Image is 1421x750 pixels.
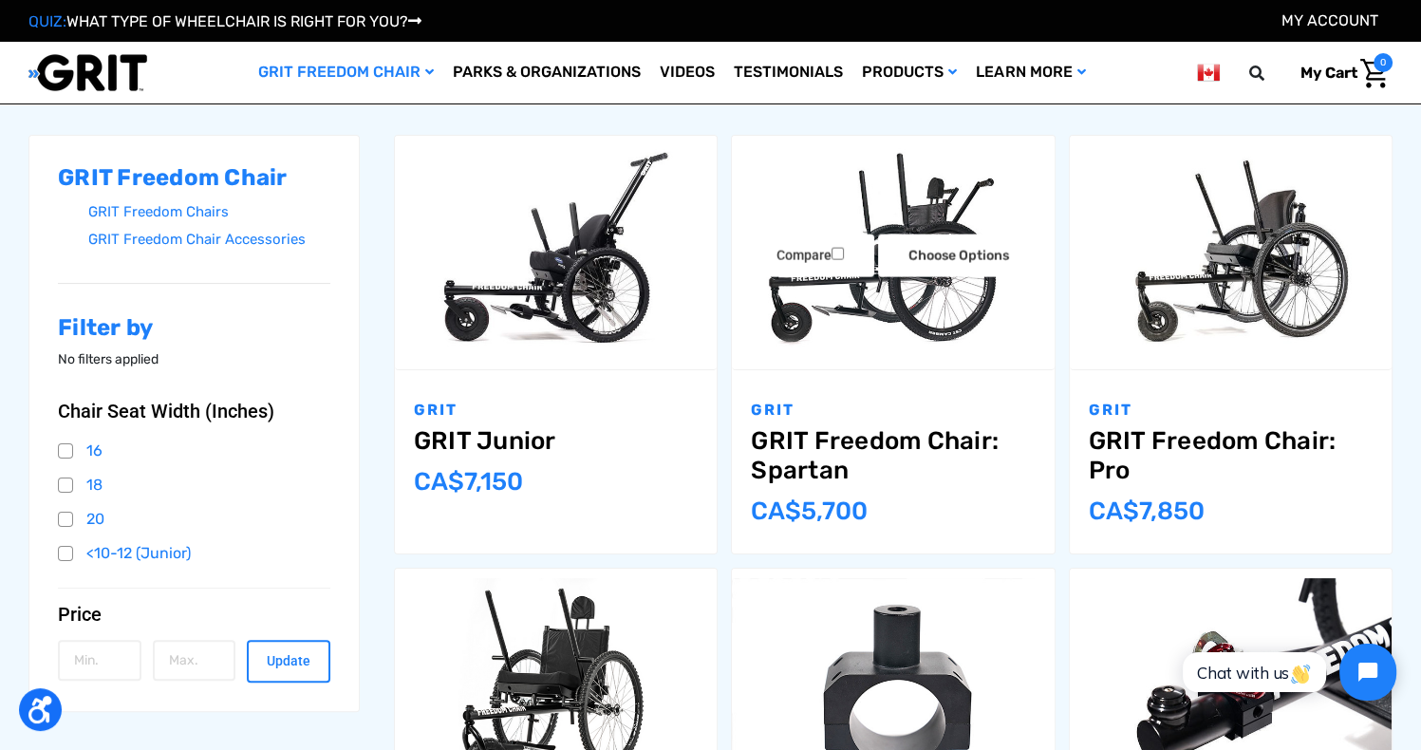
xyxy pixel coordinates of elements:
[58,400,274,422] span: Chair Seat Width (Inches)
[1089,399,1373,422] p: GRIT
[58,603,330,626] button: Price
[249,42,443,103] a: GRIT Freedom Chair
[58,603,102,626] span: Price
[395,136,717,369] a: GRIT Junior,$4,995.00
[414,426,698,456] a: GRIT Junior,$4,995.00
[247,640,330,683] button: Update
[751,399,1035,422] p: GRIT
[58,437,330,465] a: 16
[58,314,330,342] h2: Filter by
[1286,53,1393,93] a: Cart with 0 items
[1070,144,1392,359] img: GRIT Freedom Chair Pro: the Pro model shown including contoured Invacare Matrx seatback, Spinergy...
[878,234,1039,276] a: Choose Options
[58,505,330,534] a: 20
[1374,53,1393,72] span: 0
[751,497,868,526] span: CA$‌5,700
[153,640,236,681] input: Max.
[732,136,1054,369] a: GRIT Freedom Chair: Spartan,$3,995.00
[28,53,147,92] img: GRIT All-Terrain Wheelchair and Mobility Equipment
[58,349,330,369] p: No filters applied
[966,42,1094,103] a: Learn More
[88,198,330,226] a: GRIT Freedom Chairs
[28,12,66,30] span: QUIZ:
[724,42,852,103] a: Testimonials
[58,640,141,681] input: Min.
[1089,497,1205,526] span: CA$‌7,850
[732,144,1054,359] img: GRIT Freedom Chair: Spartan
[832,247,844,259] input: Compare
[650,42,724,103] a: Videos
[1197,61,1220,84] img: ca.png
[88,226,330,253] a: GRIT Freedom Chair Accessories
[58,164,330,192] h2: GRIT Freedom Chair
[1258,53,1286,93] input: Search
[58,471,330,499] a: 18
[58,400,330,422] button: Chair Seat Width (Inches)
[746,234,874,276] label: Compare
[1070,136,1392,369] a: GRIT Freedom Chair: Pro,$5,495.00
[58,539,330,568] a: <10-12 (Junior)
[443,42,650,103] a: Parks & Organizations
[1360,59,1388,88] img: Cart
[414,467,523,497] span: CA$‌7,150
[1089,426,1373,485] a: GRIT Freedom Chair: Pro,$5,495.00
[395,144,717,359] img: GRIT Junior: GRIT Freedom Chair all terrain wheelchair engineered specifically for kids
[1281,11,1378,29] a: Account
[1300,64,1357,82] span: My Cart
[852,42,966,103] a: Products
[1162,628,1412,717] iframe: Tidio Chat
[28,12,421,30] a: QUIZ:WHAT TYPE OF WHEELCHAIR IS RIGHT FOR YOU?
[751,426,1035,485] a: GRIT Freedom Chair: Spartan,$3,995.00
[414,399,698,422] p: GRIT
